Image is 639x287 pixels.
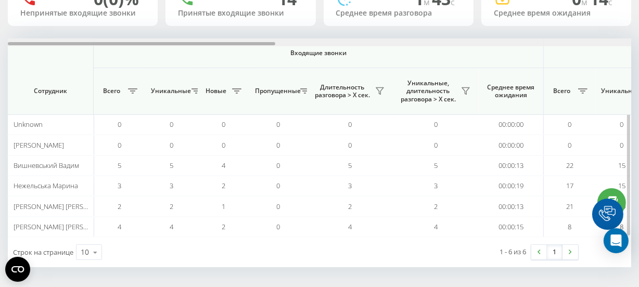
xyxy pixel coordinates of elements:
div: Принятые входящие звонки [178,9,303,18]
span: 15 [618,161,625,170]
span: 1 [222,202,226,211]
span: 0 [277,140,280,150]
span: 0 [277,202,280,211]
span: 5 [434,161,438,170]
span: 0 [222,120,226,129]
td: 00:00:13 [479,196,544,216]
span: 4 [170,222,174,231]
span: 4 [222,161,226,170]
a: 1 [547,245,563,259]
span: 5 [170,161,174,170]
span: 4 [118,222,122,231]
td: 00:00:00 [479,135,544,155]
span: 8 [568,222,572,231]
span: 15 [618,181,625,190]
div: Среднее время ожидания [494,9,619,18]
span: 0 [222,140,226,150]
span: Сотрудник [17,87,84,95]
span: Среднее время ожидания [487,83,535,99]
span: Длительность разговора > Х сек. [312,83,372,99]
span: Уникальные, длительность разговора > Х сек. [398,79,458,103]
span: [PERSON_NAME] [PERSON_NAME] [14,202,116,211]
span: 0 [277,181,280,190]
span: 17 [566,181,573,190]
span: 3 [170,181,174,190]
span: 5 [348,161,352,170]
span: [PERSON_NAME] [PERSON_NAME] [14,222,116,231]
span: 2 [170,202,174,211]
span: Строк на странице [13,247,73,257]
span: 0 [277,120,280,129]
span: Unknown [14,120,43,129]
span: 4 [348,222,352,231]
span: Вишневський Вадим [14,161,79,170]
span: 0 [568,120,572,129]
span: Всего [549,87,575,95]
span: 0 [348,140,352,150]
span: 4 [434,222,438,231]
div: 10 [81,247,89,257]
span: 2 [222,181,226,190]
span: 0 [170,120,174,129]
span: Новые [203,87,229,95]
span: 0 [118,120,122,129]
button: Open CMP widget [5,257,30,282]
span: 0 [277,161,280,170]
span: 3 [348,181,352,190]
div: Непринятые входящие звонки [20,9,145,18]
span: Входящие звонки [121,49,516,57]
td: 00:00:19 [479,176,544,196]
span: [PERSON_NAME] [14,140,64,150]
span: Пропущенные [255,87,297,95]
span: 3 [434,181,438,190]
span: 21 [566,202,573,211]
span: 2 [434,202,438,211]
span: 0 [277,222,280,231]
span: Уникальные [151,87,188,95]
span: 2 [222,222,226,231]
span: 5 [118,161,122,170]
span: 0 [434,120,438,129]
span: 0 [118,140,122,150]
span: Уникальные [601,87,638,95]
div: Среднее время разговора [336,9,461,18]
span: 2 [348,202,352,211]
div: 1 - 6 из 6 [500,246,526,257]
span: 0 [170,140,174,150]
td: 00:00:13 [479,155,544,176]
span: 0 [620,120,624,129]
span: 3 [118,181,122,190]
span: 2 [118,202,122,211]
span: 0 [568,140,572,150]
span: 0 [434,140,438,150]
span: 0 [348,120,352,129]
span: Нежельська Марина [14,181,78,190]
span: 0 [620,140,624,150]
td: 00:00:00 [479,114,544,135]
span: 22 [566,161,573,170]
td: 00:00:15 [479,217,544,237]
span: Всего [99,87,125,95]
div: Open Intercom Messenger [604,228,629,253]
